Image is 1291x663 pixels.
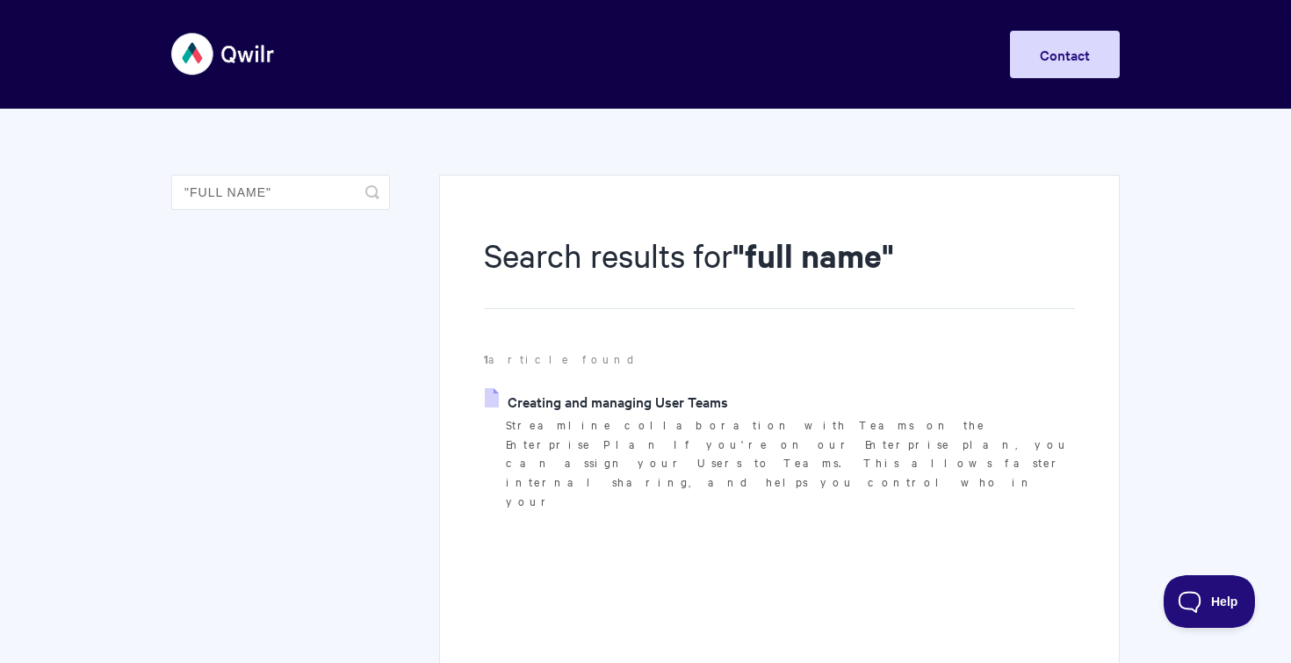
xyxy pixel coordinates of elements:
[484,233,1075,309] h1: Search results for
[171,21,276,87] img: Qwilr Help Center
[484,350,488,367] strong: 1
[484,350,1075,369] p: article found
[1010,31,1120,78] a: Contact
[1164,575,1256,628] iframe: Toggle Customer Support
[732,234,894,277] strong: "full name"
[485,388,728,414] a: Creating and managing User Teams
[506,415,1075,511] p: Streamline collaboration with Teams on the Enterprise Plan If you're on our Enterprise plan, you ...
[171,175,390,210] input: Search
